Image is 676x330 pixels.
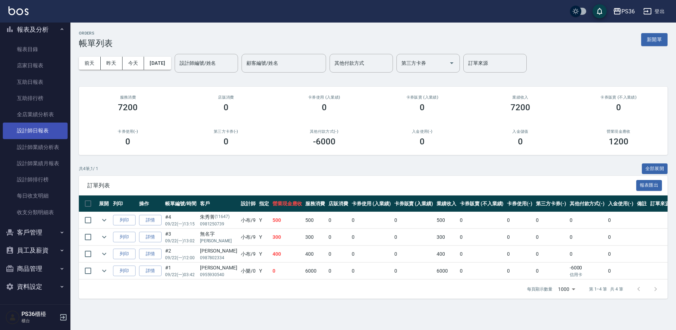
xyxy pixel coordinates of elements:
[606,263,635,279] td: 0
[527,286,552,292] p: 每頁顯示數量
[215,213,230,221] p: (11647)
[113,215,136,226] button: 列印
[480,129,561,134] h2: 入金儲值
[534,246,568,262] td: 0
[382,129,463,134] h2: 入金使用(-)
[303,246,327,262] td: 400
[578,95,659,100] h2: 卡券販賣 (不入業績)
[6,310,20,324] img: Person
[327,263,350,279] td: 0
[200,272,237,278] p: 0955930540
[568,195,607,212] th: 其他付款方式(-)
[350,212,393,229] td: 0
[458,263,505,279] td: 0
[21,318,57,324] p: 櫃台
[79,57,101,70] button: 前天
[3,123,68,139] a: 設計師日報表
[420,102,425,112] h3: 0
[257,212,271,229] td: Y
[113,232,136,243] button: 列印
[435,246,458,262] td: 400
[3,20,68,39] button: 報表及分析
[3,278,68,296] button: 資料設定
[568,212,607,229] td: 0
[144,57,171,70] button: [DATE]
[327,212,350,229] td: 0
[458,246,505,262] td: 0
[609,137,628,147] h3: 1200
[3,90,68,106] a: 互助排行榜
[636,180,662,191] button: 報表匯出
[163,229,198,245] td: #3
[327,195,350,212] th: 店販消費
[610,4,638,19] button: PS36
[224,137,229,147] h3: 0
[87,129,169,134] h2: 卡券使用(-)
[322,102,327,112] h3: 0
[578,129,659,134] h2: 營業現金應收
[97,195,111,212] th: 展開
[606,212,635,229] td: 0
[350,229,393,245] td: 0
[200,264,237,272] div: [PERSON_NAME]
[163,263,198,279] td: #1
[165,238,196,244] p: 09/22 (一) 13:02
[606,195,635,212] th: 入金使用(-)
[163,246,198,262] td: #2
[641,36,668,43] a: 新開單
[165,221,196,227] p: 09/22 (一) 13:15
[435,195,458,212] th: 業績收入
[606,246,635,262] td: 0
[303,229,327,245] td: 300
[303,263,327,279] td: 6000
[435,263,458,279] td: 6000
[87,95,169,100] h3: 服務消費
[393,263,435,279] td: 0
[505,195,534,212] th: 卡券使用(-)
[113,266,136,276] button: 列印
[511,102,530,112] h3: 7200
[111,195,137,212] th: 列印
[621,7,635,16] div: PS36
[480,95,561,100] h2: 業績收入
[165,272,196,278] p: 09/22 (一) 03:42
[99,215,109,225] button: expand row
[239,212,257,229] td: 小布 /9
[593,4,607,18] button: save
[446,57,457,69] button: Open
[606,229,635,245] td: 0
[125,137,130,147] h3: 0
[382,95,463,100] h2: 卡券販賣 (入業績)
[186,95,267,100] h2: 店販消費
[79,166,98,172] p: 共 4 筆, 1 / 1
[568,229,607,245] td: 0
[271,229,304,245] td: 300
[641,33,668,46] button: 新開單
[303,195,327,212] th: 服務消費
[3,260,68,278] button: 商品管理
[393,212,435,229] td: 0
[505,246,534,262] td: 0
[350,246,393,262] td: 0
[271,246,304,262] td: 400
[271,195,304,212] th: 營業現金應收
[200,247,237,255] div: [PERSON_NAME]
[303,212,327,229] td: 500
[79,31,113,36] h2: ORDERS
[393,246,435,262] td: 0
[200,238,237,244] p: [PERSON_NAME]
[636,182,662,188] a: 報表匯出
[435,212,458,229] td: 500
[505,263,534,279] td: 0
[87,182,636,189] span: 訂單列表
[123,57,144,70] button: 今天
[239,246,257,262] td: 小布 /9
[99,232,109,242] button: expand row
[616,102,621,112] h3: 0
[640,5,668,18] button: 登出
[435,229,458,245] td: 300
[350,195,393,212] th: 卡券使用 (入業績)
[239,195,257,212] th: 設計師
[505,212,534,229] td: 0
[393,195,435,212] th: 卡券販賣 (入業績)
